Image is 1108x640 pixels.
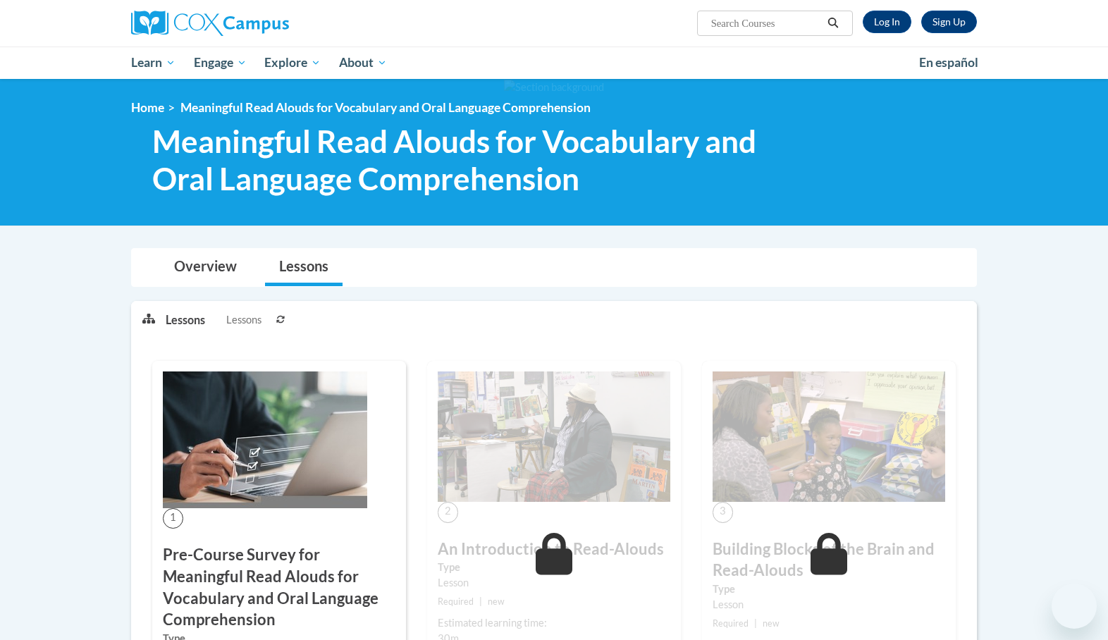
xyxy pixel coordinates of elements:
a: Learn [122,47,185,79]
label: Type [713,581,945,597]
a: About [330,47,396,79]
img: Section background [504,80,604,95]
a: Log In [863,11,911,33]
span: Required [713,618,749,629]
div: Main menu [110,47,998,79]
span: Engage [194,54,247,71]
img: Course Image [713,371,945,503]
span: About [339,54,387,71]
img: Cox Campus [131,11,289,36]
label: Type [438,560,670,575]
span: Meaningful Read Alouds for Vocabulary and Oral Language Comprehension [152,123,782,197]
a: Lessons [265,249,343,286]
span: Meaningful Read Alouds for Vocabulary and Oral Language Comprehension [180,100,591,115]
input: Search Courses [710,15,823,32]
span: Required [438,596,474,607]
span: | [479,596,482,607]
button: Search [823,15,844,32]
div: Lesson [713,597,945,613]
a: Engage [185,47,256,79]
h3: Building Blocks of the Brain and Read-Alouds [713,539,945,582]
a: Register [921,11,977,33]
a: Explore [255,47,330,79]
div: Lesson [438,575,670,591]
a: En español [910,48,987,78]
a: Cox Campus [131,11,399,36]
h3: Pre-Course Survey for Meaningful Read Alouds for Vocabulary and Oral Language Comprehension [163,544,395,631]
span: En español [919,55,978,70]
a: Home [131,100,164,115]
span: new [763,618,780,629]
span: new [488,596,505,607]
p: Lessons [166,312,205,328]
span: Explore [264,54,321,71]
span: Learn [131,54,176,71]
span: 3 [713,502,733,522]
span: 1 [163,508,183,529]
img: Course Image [163,371,367,508]
span: | [754,618,757,629]
div: Estimated learning time: [438,615,670,631]
a: Overview [160,249,251,286]
span: 2 [438,502,458,522]
h3: An Introduction to Read-Alouds [438,539,670,560]
iframe: Button to launch messaging window [1052,584,1097,629]
img: Course Image [438,371,670,503]
span: Lessons [226,312,261,328]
